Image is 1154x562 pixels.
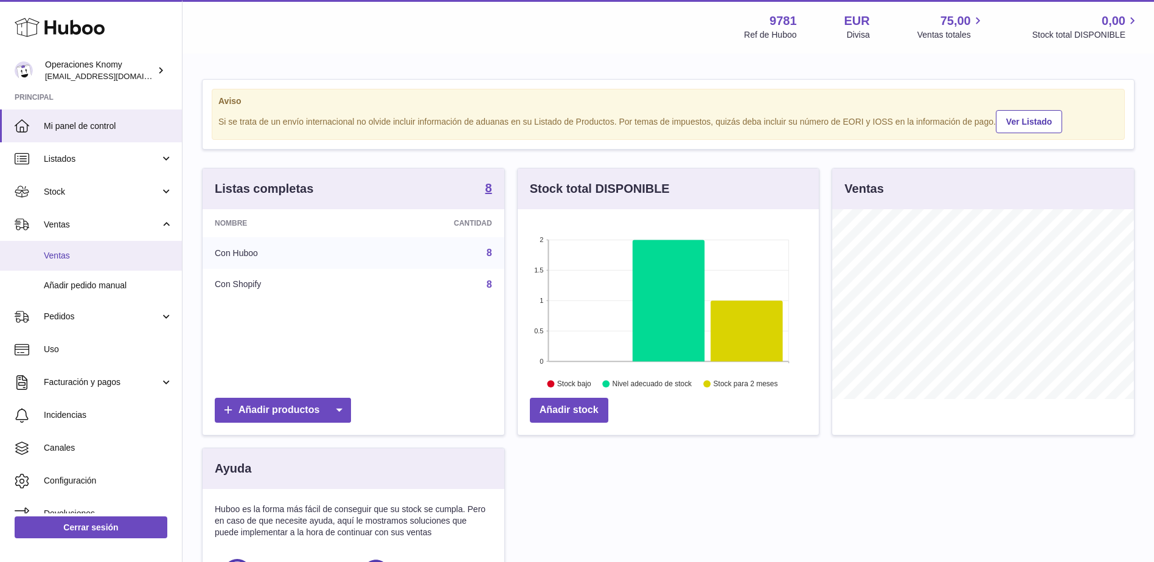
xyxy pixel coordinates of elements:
[44,344,173,355] span: Uso
[485,182,492,196] a: 8
[770,13,797,29] strong: 9781
[45,59,155,82] div: Operaciones Knomy
[203,209,363,237] th: Nombre
[844,181,883,197] h3: Ventas
[540,236,543,243] text: 2
[744,29,796,41] div: Ref de Huboo
[44,376,160,388] span: Facturación y pagos
[847,29,870,41] div: Divisa
[363,209,504,237] th: Cantidad
[534,327,543,335] text: 0.5
[203,237,363,269] td: Con Huboo
[44,153,160,165] span: Listados
[218,108,1118,133] div: Si se trata de un envío internacional no olvide incluir información de aduanas en su Listado de P...
[215,398,351,423] a: Añadir productos
[215,460,251,477] h3: Ayuda
[940,13,971,29] span: 75,00
[215,504,492,538] p: Huboo es la forma más fácil de conseguir que su stock se cumpla. Pero en caso de que necesite ayu...
[530,181,670,197] h3: Stock total DISPONIBLE
[44,311,160,322] span: Pedidos
[44,409,173,421] span: Incidencias
[44,219,160,231] span: Ventas
[996,110,1062,133] a: Ver Listado
[612,380,692,389] text: Nivel adecuado de stock
[215,181,313,197] h3: Listas completas
[44,120,173,132] span: Mi panel de control
[917,29,985,41] span: Ventas totales
[44,508,173,519] span: Devoluciones
[1102,13,1125,29] span: 0,00
[534,266,543,274] text: 1.5
[540,297,543,304] text: 1
[44,280,173,291] span: Añadir pedido manual
[15,61,33,80] img: operaciones@selfkit.com
[44,442,173,454] span: Canales
[917,13,985,41] a: 75,00 Ventas totales
[44,186,160,198] span: Stock
[203,269,363,300] td: Con Shopify
[714,380,778,389] text: Stock para 2 meses
[1032,29,1139,41] span: Stock total DISPONIBLE
[44,475,173,487] span: Configuración
[540,358,543,365] text: 0
[44,250,173,262] span: Ventas
[485,182,492,194] strong: 8
[15,516,167,538] a: Cerrar sesión
[218,95,1118,107] strong: Aviso
[45,71,179,81] span: [EMAIL_ADDRESS][DOMAIN_NAME]
[1032,13,1139,41] a: 0,00 Stock total DISPONIBLE
[844,13,870,29] strong: EUR
[487,279,492,290] a: 8
[530,398,608,423] a: Añadir stock
[557,380,591,389] text: Stock bajo
[487,248,492,258] a: 8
